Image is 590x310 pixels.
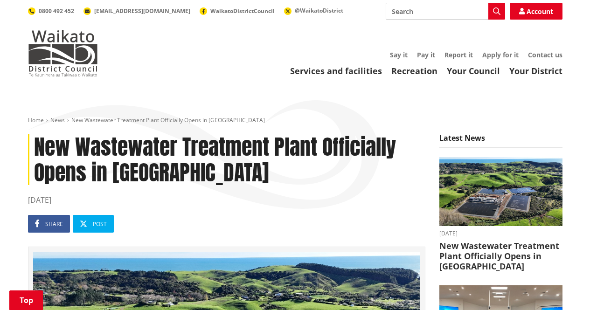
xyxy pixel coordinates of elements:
[439,134,562,148] h5: Latest News
[482,50,519,59] a: Apply for it
[390,50,408,59] a: Say it
[439,157,562,271] a: [DATE] New Wastewater Treatment Plant Officially Opens in [GEOGRAPHIC_DATA]
[439,231,562,236] time: [DATE]
[83,7,190,15] a: [EMAIL_ADDRESS][DOMAIN_NAME]
[73,215,114,233] a: Post
[28,30,98,76] img: Waikato District Council - Te Kaunihera aa Takiwaa o Waikato
[386,3,505,20] input: Search input
[528,50,562,59] a: Contact us
[444,50,473,59] a: Report it
[94,7,190,15] span: [EMAIL_ADDRESS][DOMAIN_NAME]
[39,7,74,15] span: 0800 492 452
[93,220,107,228] span: Post
[439,241,562,271] h3: New Wastewater Treatment Plant Officially Opens in [GEOGRAPHIC_DATA]
[28,215,70,233] a: Share
[391,65,437,76] a: Recreation
[439,157,562,227] img: Raglan WWTP facility
[28,7,74,15] a: 0800 492 452
[295,7,343,14] span: @WaikatoDistrict
[50,116,65,124] a: News
[28,194,425,206] time: [DATE]
[28,116,44,124] a: Home
[510,3,562,20] a: Account
[28,134,425,185] h1: New Wastewater Treatment Plant Officially Opens in [GEOGRAPHIC_DATA]
[71,116,265,124] span: New Wastewater Treatment Plant Officially Opens in [GEOGRAPHIC_DATA]
[284,7,343,14] a: @WaikatoDistrict
[45,220,63,228] span: Share
[9,290,43,310] a: Top
[28,117,562,124] nav: breadcrumb
[200,7,275,15] a: WaikatoDistrictCouncil
[447,65,500,76] a: Your Council
[290,65,382,76] a: Services and facilities
[210,7,275,15] span: WaikatoDistrictCouncil
[509,65,562,76] a: Your District
[417,50,435,59] a: Pay it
